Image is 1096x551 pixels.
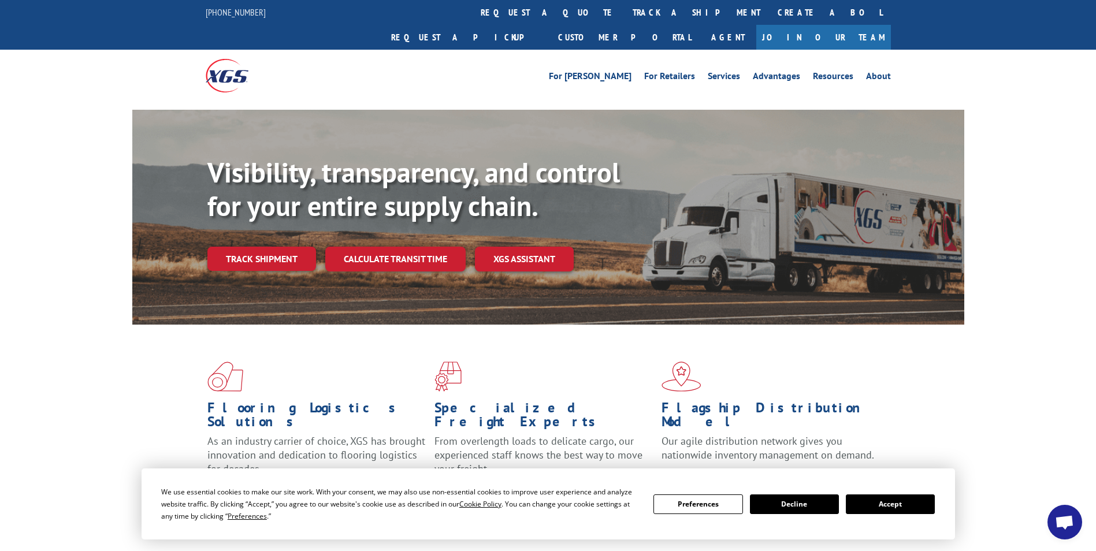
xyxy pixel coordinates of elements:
[459,499,501,509] span: Cookie Policy
[434,362,462,392] img: xgs-icon-focused-on-flooring-red
[549,25,700,50] a: Customer Portal
[708,72,740,84] a: Services
[644,72,695,84] a: For Retailers
[1047,505,1082,539] div: Open chat
[161,486,640,522] div: We use essential cookies to make our site work. With your consent, we may also use non-essential ...
[142,468,955,539] div: Cookie Consent Prompt
[700,25,756,50] a: Agent
[207,154,620,224] b: Visibility, transparency, and control for your entire supply chain.
[756,25,891,50] a: Join Our Team
[846,494,935,514] button: Accept
[434,401,653,434] h1: Specialized Freight Experts
[475,247,574,271] a: XGS ASSISTANT
[325,247,466,271] a: Calculate transit time
[662,362,701,392] img: xgs-icon-flagship-distribution-model-red
[382,25,549,50] a: Request a pickup
[866,72,891,84] a: About
[753,72,800,84] a: Advantages
[549,72,631,84] a: For [PERSON_NAME]
[207,362,243,392] img: xgs-icon-total-supply-chain-intelligence-red
[228,511,267,521] span: Preferences
[662,434,874,461] span: Our agile distribution network gives you nationwide inventory management on demand.
[653,494,742,514] button: Preferences
[434,434,653,486] p: From overlength loads to delicate cargo, our experienced staff knows the best way to move your fr...
[207,434,425,475] span: As an industry carrier of choice, XGS has brought innovation and dedication to flooring logistics...
[206,6,266,18] a: [PHONE_NUMBER]
[662,401,880,434] h1: Flagship Distribution Model
[207,401,426,434] h1: Flooring Logistics Solutions
[813,72,853,84] a: Resources
[207,247,316,271] a: Track shipment
[750,494,839,514] button: Decline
